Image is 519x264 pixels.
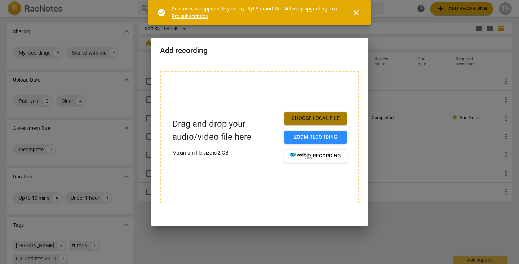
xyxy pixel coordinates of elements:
span: close [352,8,360,17]
span: Zoom recording [290,134,341,141]
h2: Add recording [160,46,359,55]
p: Maximum file size is 2 GB [172,149,279,157]
span: check_circle [157,8,166,17]
span: recording [290,152,341,160]
p: Drag and drop your audio/video file here [172,118,279,143]
button: Choose local file [284,112,347,125]
a: Pro subscription [172,13,208,19]
div: Dear user, we appreciate your loyalty! Support RaeNotes by upgrading to a [172,5,339,20]
button: Close [347,4,365,21]
span: Choose local file [290,115,341,122]
button: recording [284,150,347,163]
button: Zoom recording [284,131,347,144]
